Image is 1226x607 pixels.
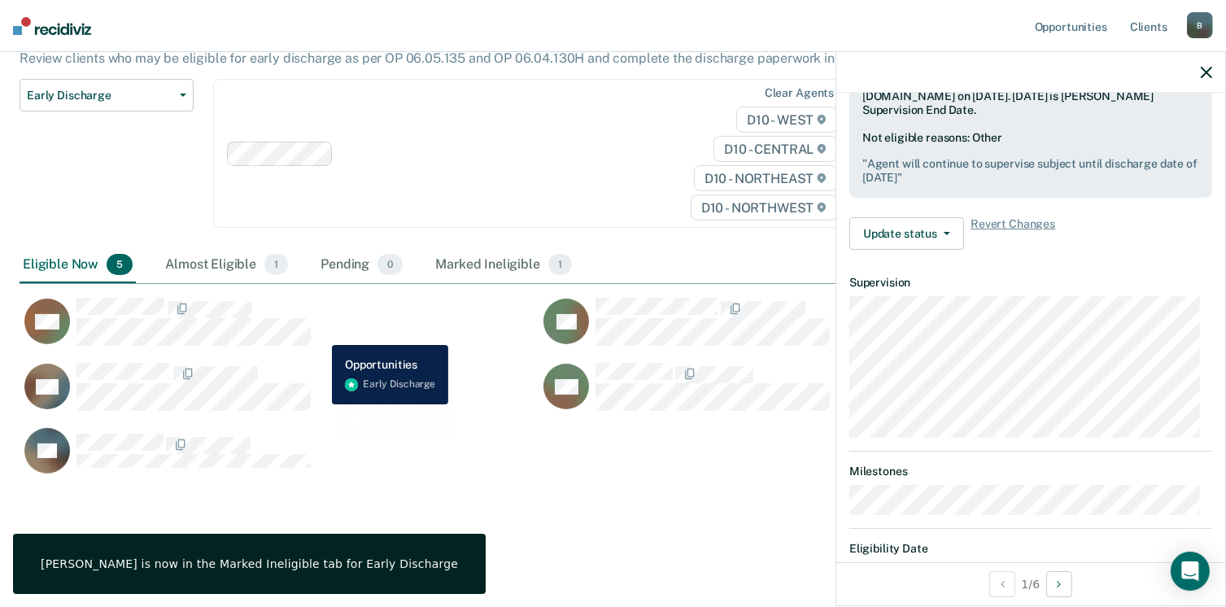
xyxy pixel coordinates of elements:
[765,86,834,100] div: Clear agents
[862,76,1199,116] div: Marked ineligible by [EMAIL_ADDRESS][US_STATE][DOMAIN_NAME] on [DATE]. [DATE] is [PERSON_NAME] Su...
[694,165,837,191] span: D10 - NORTHEAST
[317,247,406,283] div: Pending
[1046,571,1072,597] button: Next Opportunity
[989,571,1015,597] button: Previous Opportunity
[20,247,136,283] div: Eligible Now
[162,247,291,283] div: Almost Eligible
[20,427,539,492] div: CaseloadOpportunityCell-0567637
[107,254,133,275] span: 5
[548,254,572,275] span: 1
[41,557,458,571] div: [PERSON_NAME] is now in the Marked Ineligible tab for Early Discharge
[20,362,539,427] div: CaseloadOpportunityCell-0728480
[1187,12,1213,38] div: B
[849,217,964,250] button: Update status
[691,194,837,221] span: D10 - NORTHWEST
[862,131,1199,185] div: Not eligible reasons: Other
[849,542,1212,556] dt: Eligibility Date
[27,89,173,103] span: Early Discharge
[849,465,1212,478] dt: Milestones
[13,17,91,35] img: Recidiviz
[377,254,403,275] span: 0
[539,297,1058,362] div: CaseloadOpportunityCell-0605697
[736,107,837,133] span: D10 - WEST
[539,362,1058,427] div: CaseloadOpportunityCell-0703161
[20,297,539,362] div: CaseloadOpportunityCell-0700838
[432,247,575,283] div: Marked Ineligible
[849,276,1212,290] dt: Supervision
[971,217,1055,250] span: Revert Changes
[1171,552,1210,591] div: Open Intercom Messenger
[862,157,1199,185] pre: " Agent will continue to supervise subject until discharge date of [DATE] "
[713,136,837,162] span: D10 - CENTRAL
[264,254,288,275] span: 1
[836,562,1225,605] div: 1 / 6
